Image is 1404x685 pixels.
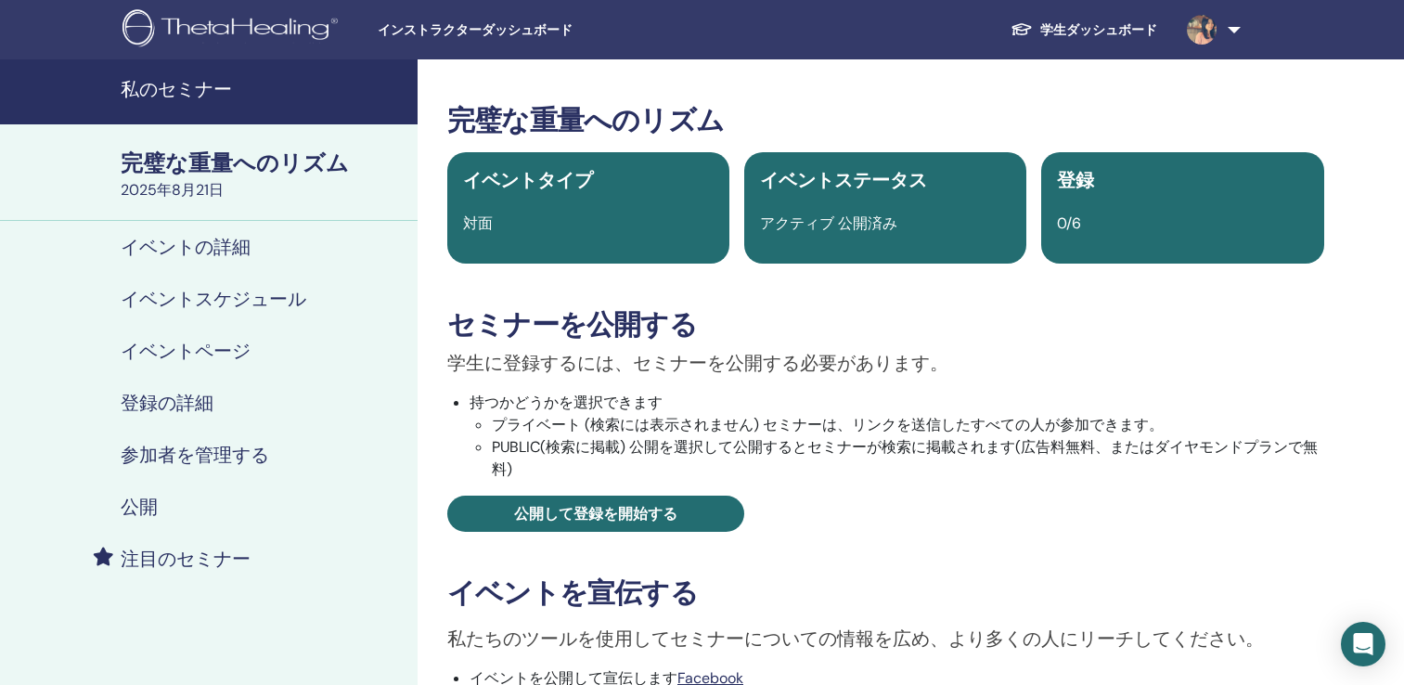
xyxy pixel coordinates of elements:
[1040,21,1157,38] font: 学生ダッシュボード
[1341,622,1385,666] div: インターコムメッセンジャーを開く
[760,213,897,233] span: アクティブ 公開済み
[1057,168,1094,192] span: 登録
[447,349,1324,377] p: 学生に登録するには、セミナーを公開する必要があります。
[447,496,744,532] a: 公開して登録を開始する
[109,148,418,201] a: 完璧な重量へのリズム2025年8月21日
[121,496,158,518] h4: 公開
[492,436,1324,481] li: PUBLIC(検索に掲載) 公開を選択して公開するとセミナーが検索に掲載されます(広告料無料、またはダイヤモンドプランで無料)
[122,9,344,51] img: logo.png
[514,504,677,523] span: 公開して登録を開始する
[760,168,927,192] span: イベントステータス
[121,548,251,570] h4: 注目のセミナー
[470,393,663,412] font: 持つかどうかを選択できます
[121,179,406,201] div: 2025年8月21日
[996,13,1172,47] a: 学生ダッシュボード
[1011,21,1033,37] img: graduation-cap-white.svg
[463,168,593,192] span: イベントタイプ
[378,20,656,40] span: インストラクターダッシュボード
[492,414,1324,436] li: プライベート (検索には表示されません) セミナーは、リンクを送信したすべての人が参加できます。
[463,213,493,233] span: 対面
[121,236,251,258] h4: イベントの詳細
[121,148,406,179] div: 完璧な重量へのリズム
[121,288,306,310] h4: イベントスケジュール
[447,576,1324,610] h3: イベントを宣伝する
[1187,15,1217,45] img: default.jpg
[447,104,1324,137] h3: 完璧な重量へのリズム
[121,392,213,414] h4: 登録の詳細
[121,340,251,362] h4: イベントページ
[447,625,1324,653] p: 私たちのツールを使用してセミナーについての情報を広め、より多くの人にリーチしてください。
[447,308,1324,342] h3: セミナーを公開する
[121,444,269,466] h4: 参加者を管理する
[1057,213,1081,233] span: 0/6
[121,78,406,100] h4: 私のセミナー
